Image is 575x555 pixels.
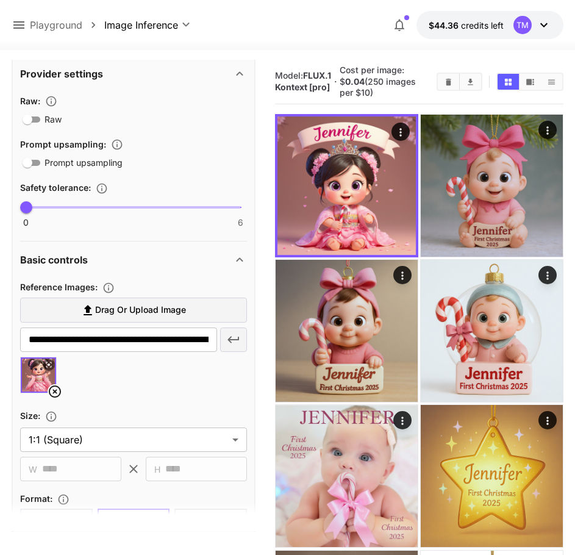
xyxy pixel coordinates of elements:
[538,411,557,429] div: Actions
[20,282,98,292] span: Reference Images :
[20,139,106,149] span: Prompt upsampling :
[391,123,410,141] div: Actions
[345,76,365,87] b: 0.04
[538,266,557,284] div: Actions
[98,282,120,294] button: Upload a reference image to guide the result. This is needed for Image-to-Image or Inpainting. Su...
[277,116,416,255] img: 2Q==
[30,18,82,32] a: Playground
[276,405,418,547] img: 9k=
[438,74,459,90] button: Clear Images
[20,493,52,504] span: Format :
[45,156,123,169] span: Prompt upsampling
[275,70,331,92] b: FLUX.1 Kontext [pro]
[20,59,247,88] div: Provider settings
[393,411,412,429] div: Actions
[20,252,88,267] p: Basic controls
[95,303,186,318] span: Drag or upload image
[461,20,504,30] span: credits left
[541,74,562,90] button: Show images in list view
[20,182,91,193] span: Safety tolerance :
[106,138,128,151] button: Enables automatic enhancement and expansion of the input prompt to improve generation quality and...
[421,405,563,547] img: Z
[104,18,178,32] span: Image Inference
[238,217,243,229] span: 6
[154,462,160,476] span: H
[513,16,532,34] div: TM
[275,70,331,92] span: Model:
[20,66,103,81] p: Provider settings
[29,462,37,476] span: W
[393,266,412,284] div: Actions
[45,113,62,126] span: Raw
[20,410,40,421] span: Size :
[538,121,557,139] div: Actions
[340,65,416,98] span: Cost per image: $ (250 images per $10)
[20,245,247,274] div: Basic controls
[40,410,62,423] button: Adjust the dimensions of the generated image by specifying its width and height in pixels, or sel...
[416,11,563,39] button: $44.3609TM
[23,217,29,229] span: 0
[334,74,337,89] p: ·
[498,74,519,90] button: Show images in grid view
[460,74,481,90] button: Download All
[30,18,104,32] nav: breadcrumb
[40,95,62,107] button: Controls the level of post-processing applied to generated images.
[429,19,504,32] div: $44.3609
[429,20,461,30] span: $44.36
[52,493,74,506] button: Choose the file format for the output image.
[276,260,418,402] img: 9k=
[91,182,113,195] button: Controls the tolerance level for input and output content moderation. Lower values apply stricter...
[20,298,247,323] label: Drag or upload image
[421,115,563,257] img: Z
[29,432,227,447] span: 1:1 (Square)
[20,96,40,106] span: Raw :
[421,260,563,402] img: 2Q==
[496,73,563,91] div: Show images in grid viewShow images in video viewShow images in list view
[437,73,482,91] div: Clear ImagesDownload All
[520,74,541,90] button: Show images in video view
